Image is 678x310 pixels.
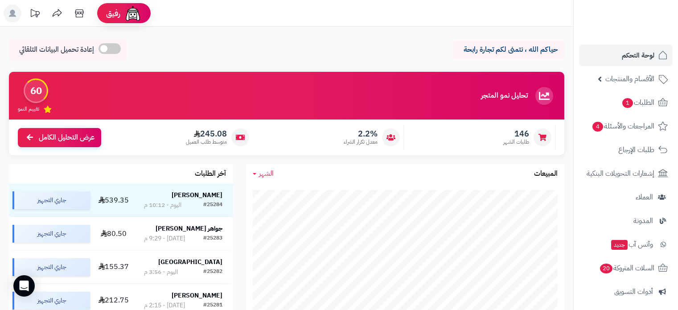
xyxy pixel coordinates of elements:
[39,132,95,143] span: عرض التحليل الكامل
[503,138,529,146] span: طلبات الشهر
[579,139,673,161] a: طلبات الإرجاع
[203,201,222,210] div: #25284
[579,186,673,208] a: العملاء
[579,116,673,137] a: المراجعات والأسئلة4
[481,92,528,100] h3: تحليل نمو المتجر
[156,224,222,233] strong: جواهر [PERSON_NAME]
[19,45,94,55] span: إعادة تحميل البيانات التلقائي
[621,96,654,109] span: الطلبات
[144,234,185,243] div: [DATE] - 9:29 م
[579,210,673,231] a: المدونة
[579,281,673,302] a: أدوات التسويق
[599,262,654,274] span: السلات المتروكة
[592,122,603,132] span: 4
[18,105,39,113] span: تقييم النمو
[203,268,222,277] div: #25282
[622,98,633,108] span: 1
[144,268,178,277] div: اليوم - 3:56 م
[579,234,673,255] a: وآتس آبجديد
[12,292,90,310] div: جاري التجهيز
[144,201,181,210] div: اليوم - 10:12 م
[124,4,142,22] img: ai-face.png
[579,257,673,279] a: السلات المتروكة20
[195,170,226,178] h3: آخر الطلبات
[203,301,222,310] div: #25281
[614,285,653,298] span: أدوات التسويق
[344,138,378,146] span: معدل تكرار الشراء
[610,238,653,251] span: وآتس آب
[622,49,654,62] span: لوحة التحكم
[158,257,222,267] strong: [GEOGRAPHIC_DATA]
[587,167,654,180] span: إشعارات التحويلات البنكية
[186,138,227,146] span: متوسط طلب العميل
[18,128,101,147] a: عرض التحليل الكامل
[618,144,654,156] span: طلبات الإرجاع
[94,251,134,284] td: 155.37
[633,215,653,227] span: المدونة
[12,225,90,243] div: جاري التجهيز
[253,169,274,179] a: الشهر
[600,264,612,273] span: 20
[24,4,46,25] a: تحديثات المنصة
[172,291,222,300] strong: [PERSON_NAME]
[579,45,673,66] a: لوحة التحكم
[605,73,654,85] span: الأقسام والمنتجات
[186,129,227,139] span: 245.08
[503,129,529,139] span: 146
[344,129,378,139] span: 2.2%
[94,217,134,250] td: 80.50
[12,191,90,209] div: جاري التجهيز
[259,168,274,179] span: الشهر
[534,170,558,178] h3: المبيعات
[94,184,134,217] td: 539.35
[203,234,222,243] div: #25283
[460,45,558,55] p: حياكم الله ، نتمنى لكم تجارة رابحة
[611,240,628,250] span: جديد
[12,258,90,276] div: جاري التجهيز
[636,191,653,203] span: العملاء
[579,163,673,184] a: إشعارات التحويلات البنكية
[106,8,120,19] span: رفيق
[13,275,35,297] div: Open Intercom Messenger
[592,120,654,132] span: المراجعات والأسئلة
[579,92,673,113] a: الطلبات1
[144,301,185,310] div: [DATE] - 2:15 م
[172,190,222,200] strong: [PERSON_NAME]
